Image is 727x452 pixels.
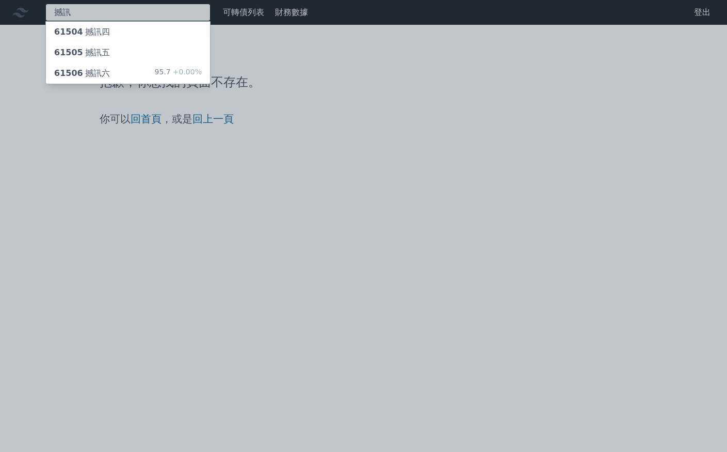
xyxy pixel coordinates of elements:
[54,46,110,59] div: 撼訊五
[675,402,727,452] iframe: Chat Widget
[171,68,202,76] span: +0.00%
[54,67,110,80] div: 撼訊六
[54,26,110,38] div: 撼訊四
[54,68,83,78] span: 61506
[54,48,83,57] span: 61505
[155,67,202,80] div: 95.7
[46,42,210,63] a: 61505撼訊五
[54,27,83,37] span: 61504
[46,22,210,42] a: 61504撼訊四
[46,63,210,84] a: 61506撼訊六 95.7+0.00%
